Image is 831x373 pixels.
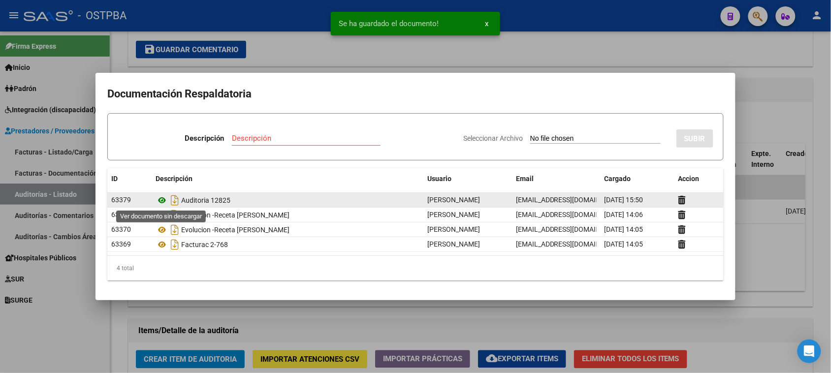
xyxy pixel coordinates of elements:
[185,133,224,144] p: Descripción
[427,240,480,248] span: [PERSON_NAME]
[168,237,181,252] i: Descargar documento
[676,129,713,148] button: SUBIR
[516,240,625,248] span: [EMAIL_ADDRESS][DOMAIN_NAME]
[605,196,643,204] span: [DATE] 15:50
[111,196,131,204] span: 63379
[605,225,643,233] span: [DATE] 14:05
[516,211,625,218] span: [EMAIL_ADDRESS][DOMAIN_NAME]
[111,211,131,218] span: 63371
[339,19,439,29] span: Se ha guardado el documento!
[168,207,181,223] i: Descargar documento
[427,196,480,204] span: [PERSON_NAME]
[674,168,724,189] datatable-header-cell: Accion
[111,225,131,233] span: 63370
[516,225,625,233] span: [EMAIL_ADDRESS][DOMAIN_NAME]
[423,168,512,189] datatable-header-cell: Usuario
[463,134,523,142] span: Seleccionar Archivo
[111,175,118,183] span: ID
[156,175,192,183] span: Descripción
[678,175,700,183] span: Accion
[156,237,419,252] div: Facturac 2-768
[605,175,631,183] span: Cargado
[107,168,152,189] datatable-header-cell: ID
[485,19,488,28] span: x
[798,340,821,363] div: Open Intercom Messenger
[156,222,419,238] div: Evolucion -Receta [PERSON_NAME]
[156,207,419,223] div: Evolucion -Receta [PERSON_NAME]
[427,175,451,183] span: Usuario
[107,256,724,280] div: 4 total
[427,225,480,233] span: [PERSON_NAME]
[605,211,643,218] span: [DATE] 14:06
[107,85,724,103] h2: Documentación Respaldatoria
[168,192,181,208] i: Descargar documento
[427,211,480,218] span: [PERSON_NAME]
[477,15,496,32] button: x
[111,240,131,248] span: 63369
[605,240,643,248] span: [DATE] 14:05
[156,192,419,208] div: Auditoria 12825
[684,134,705,143] span: SUBIR
[601,168,674,189] datatable-header-cell: Cargado
[516,196,625,204] span: [EMAIL_ADDRESS][DOMAIN_NAME]
[168,222,181,238] i: Descargar documento
[152,168,423,189] datatable-header-cell: Descripción
[512,168,601,189] datatable-header-cell: Email
[516,175,534,183] span: Email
